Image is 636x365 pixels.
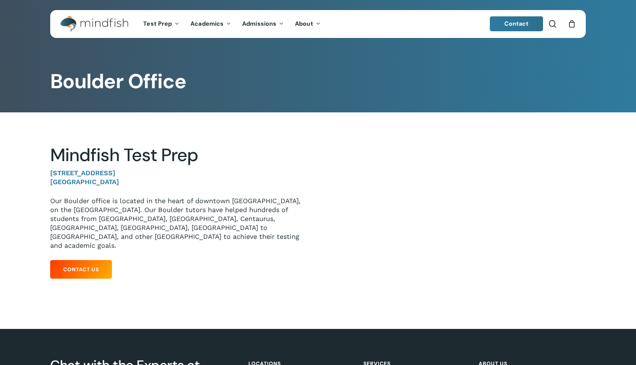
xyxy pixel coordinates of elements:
[138,21,185,27] a: Test Prep
[50,144,307,166] h2: Mindfish Test Prep
[185,21,237,27] a: Academics
[295,20,313,28] span: About
[50,260,112,279] a: Contact Us
[237,21,289,27] a: Admissions
[50,70,585,93] h1: Boulder Office
[50,178,119,186] strong: [GEOGRAPHIC_DATA]
[50,10,586,38] header: Main Menu
[504,20,529,28] span: Contact
[242,20,276,28] span: Admissions
[289,21,326,27] a: About
[190,20,224,28] span: Academics
[143,20,172,28] span: Test Prep
[490,16,543,31] a: Contact
[50,196,307,250] p: Our Boulder office is located in the heart of downtown [GEOGRAPHIC_DATA], on the [GEOGRAPHIC_DATA...
[63,266,99,273] span: Contact Us
[50,169,115,177] strong: [STREET_ADDRESS]
[138,10,326,38] nav: Main Menu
